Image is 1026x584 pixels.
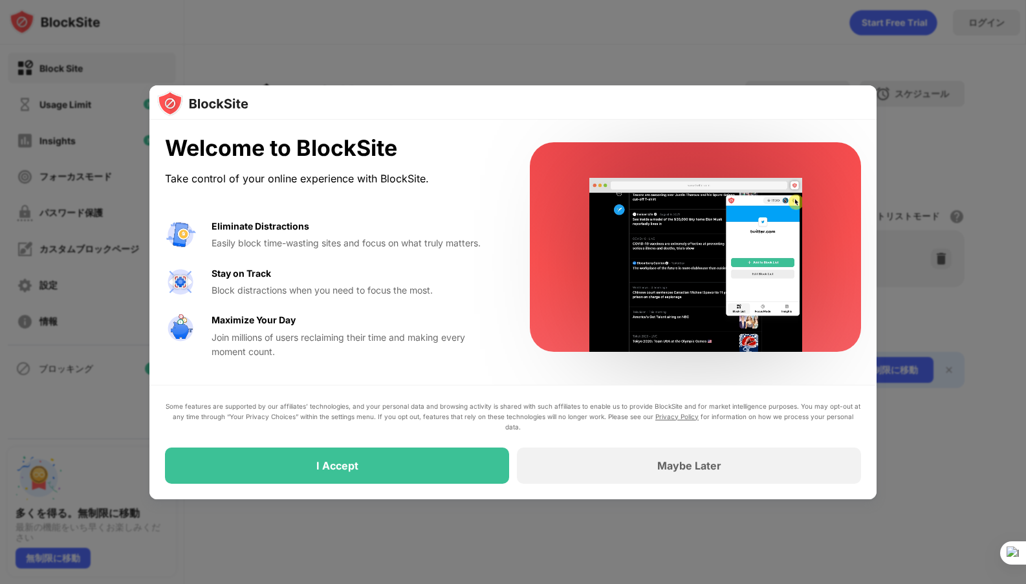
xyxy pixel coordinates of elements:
div: Easily block time-wasting sites and focus on what truly matters. [212,236,499,250]
div: Take control of your online experience with BlockSite. [165,169,499,188]
div: Maximize Your Day [212,313,296,327]
div: Maybe Later [657,459,721,472]
img: logo-blocksite.svg [157,91,248,116]
div: Eliminate Distractions [212,219,309,233]
div: Stay on Track [212,266,271,281]
div: Some features are supported by our affiliates’ technologies, and your personal data and browsing ... [165,401,861,432]
div: Block distractions when you need to focus the most. [212,283,499,297]
div: Welcome to BlockSite [165,135,499,162]
div: Join millions of users reclaiming their time and making every moment count. [212,330,499,360]
img: value-safe-time.svg [165,313,196,344]
img: value-focus.svg [165,266,196,297]
div: I Accept [316,459,358,472]
img: value-avoid-distractions.svg [165,219,196,250]
a: Privacy Policy [655,413,699,420]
